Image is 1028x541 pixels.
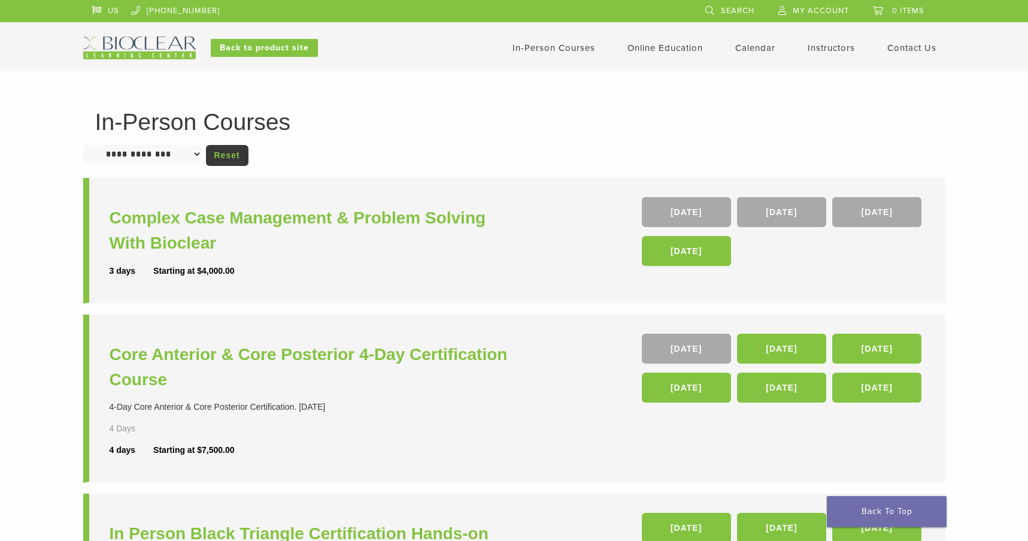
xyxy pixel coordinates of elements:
a: Back To Top [827,496,947,527]
a: Back to product site [211,39,318,57]
a: Instructors [808,43,855,53]
span: My Account [793,6,849,16]
a: [DATE] [832,334,921,364]
a: [DATE] [642,373,731,403]
img: Bioclear [83,37,196,59]
div: , , , , , [642,334,925,409]
a: Reset [206,145,248,166]
a: [DATE] [737,373,826,403]
div: 4 days [110,444,154,457]
span: Search [721,6,754,16]
a: [DATE] [737,197,826,227]
div: , , , [642,197,925,272]
div: Starting at $7,500.00 [153,444,234,457]
a: [DATE] [832,197,921,227]
div: 4 Days [110,422,171,435]
a: [DATE] [737,334,826,364]
div: Starting at $4,000.00 [153,265,234,277]
a: [DATE] [642,334,731,364]
div: 4-Day Core Anterior & Core Posterior Certification. [DATE] [110,401,517,413]
h1: In-Person Courses [95,110,933,134]
a: Contact Us [887,43,936,53]
span: 0 items [892,6,924,16]
a: In-Person Courses [513,43,595,53]
a: Core Anterior & Core Posterior 4-Day Certification Course [110,342,517,392]
a: Online Education [627,43,703,53]
div: 3 days [110,265,154,277]
a: [DATE] [642,236,731,266]
a: Calendar [735,43,775,53]
a: [DATE] [642,197,731,227]
a: [DATE] [832,373,921,403]
a: Complex Case Management & Problem Solving With Bioclear [110,205,517,256]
